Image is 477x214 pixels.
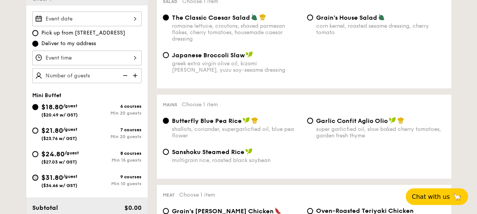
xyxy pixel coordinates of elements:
img: icon-vegan.f8ff3823.svg [246,51,253,58]
span: Choose 1 item [179,192,215,198]
span: 🦙 [453,192,462,201]
span: Garlic Confit Aglio Olio [316,117,388,124]
span: ($23.76 w/ GST) [41,136,77,141]
span: /guest [63,127,77,132]
div: corn kernel, roasted sesame dressing, cherry tomato [316,23,445,36]
img: icon-vegan.f8ff3823.svg [245,148,253,155]
input: $24.80/guest($27.03 w/ GST)8 coursesMin 15 guests [32,151,38,157]
span: Japanese Broccoli Slaw [172,52,245,59]
div: romaine lettuce, croutons, shaved parmesan flakes, cherry tomatoes, housemade caesar dressing [172,23,301,42]
span: ($34.66 w/ GST) [41,183,77,188]
input: Grain's [PERSON_NAME] Chickennyonya [PERSON_NAME], masala powder, lemongrass [163,208,169,214]
span: Butterfly Blue Pea Rice [172,117,242,124]
img: icon-vegetarian.fe4039eb.svg [251,14,258,20]
span: $18.80 [41,103,63,111]
img: icon-chef-hat.a58ddaea.svg [397,117,404,124]
span: /guest [63,174,77,179]
input: Event date [32,11,142,26]
img: icon-vegetarian.fe4039eb.svg [378,14,385,20]
div: 7 courses [87,127,142,132]
span: ($27.03 w/ GST) [41,159,77,165]
div: 9 courses [87,174,142,179]
div: multigrain rice, roasted black soybean [172,157,301,164]
div: Min 20 guests [87,134,142,139]
input: Deliver to my address [32,41,38,47]
div: shallots, coriander, supergarlicfied oil, blue pea flower [172,126,301,139]
input: Pick up from [STREET_ADDRESS] [32,30,38,36]
input: The Classic Caesar Saladromaine lettuce, croutons, shaved parmesan flakes, cherry tomatoes, house... [163,14,169,20]
span: $24.80 [41,150,65,158]
img: icon-reduce.1d2dbef1.svg [119,68,130,83]
img: icon-vegan.f8ff3823.svg [242,117,250,124]
div: Min 15 guests [87,157,142,163]
span: Deliver to my address [41,40,96,47]
span: $31.80 [41,173,63,182]
input: Butterfly Blue Pea Riceshallots, coriander, supergarlicfied oil, blue pea flower [163,118,169,124]
input: Sanshoku Steamed Ricemultigrain rice, roasted black soybean [163,149,169,155]
div: 6 courses [87,104,142,109]
input: Grain's House Saladcorn kernel, roasted sesame dressing, cherry tomato [307,14,313,20]
span: ($20.49 w/ GST) [41,112,78,118]
span: Meat [163,192,175,198]
input: Garlic Confit Aglio Oliosuper garlicfied oil, slow baked cherry tomatoes, garden fresh thyme [307,118,313,124]
input: Oven-Roasted Teriyaki Chickenhouse-blend teriyaki sauce, baby bok choy, king oyster and shiitake ... [307,208,313,214]
span: /guest [65,150,79,156]
div: 8 courses [87,151,142,156]
input: Number of guests [32,68,142,83]
span: $21.80 [41,126,63,135]
span: The Classic Caesar Salad [172,14,250,21]
span: /guest [63,103,77,109]
span: Mains [163,102,177,107]
img: icon-vegan.f8ff3823.svg [389,117,396,124]
img: icon-spicy.37a8142b.svg [274,207,281,214]
input: Event time [32,50,142,65]
input: $31.80/guest($34.66 w/ GST)9 coursesMin 10 guests [32,175,38,181]
img: icon-chef-hat.a58ddaea.svg [259,14,266,20]
span: Sanshoku Steamed Rice [172,148,244,156]
div: greek extra virgin olive oil, kizami [PERSON_NAME], yuzu soy-sesame dressing [172,60,301,73]
input: $18.80/guest($20.49 w/ GST)6 coursesMin 20 guests [32,104,38,110]
span: Subtotal [32,204,58,211]
input: Japanese Broccoli Slawgreek extra virgin olive oil, kizami [PERSON_NAME], yuzu soy-sesame dressing [163,52,169,58]
input: $21.80/guest($23.76 w/ GST)7 coursesMin 20 guests [32,127,38,134]
img: icon-add.58712e84.svg [130,68,142,83]
span: Pick up from [STREET_ADDRESS] [41,29,125,37]
div: Min 10 guests [87,181,142,186]
span: Grain's House Salad [316,14,377,21]
span: Choose 1 item [182,101,218,108]
span: $0.00 [124,204,141,211]
span: Chat with us [412,193,450,200]
button: Chat with us🦙 [406,188,468,205]
div: super garlicfied oil, slow baked cherry tomatoes, garden fresh thyme [316,126,445,139]
div: Min 20 guests [87,110,142,116]
img: icon-chef-hat.a58ddaea.svg [251,117,258,124]
span: Mini Buffet [32,92,61,99]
